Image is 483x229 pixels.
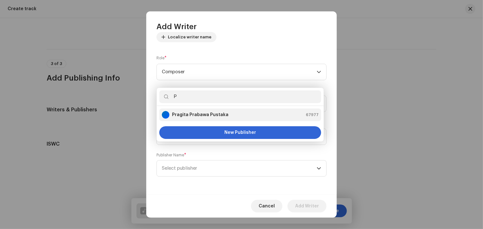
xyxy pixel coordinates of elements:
[251,200,282,213] button: Cancel
[259,200,275,213] span: Cancel
[162,64,317,80] span: Composer
[162,160,317,176] span: Select publisher
[156,55,164,61] small: Role
[156,153,186,158] label: Publisher Name
[162,166,197,171] span: Select publisher
[224,130,256,135] span: New Publisher
[157,106,324,124] ul: Option List
[172,112,228,118] strong: Pragita Prabawa Pustaka
[156,32,216,42] button: Localize writer name
[317,160,321,176] div: dropdown trigger
[159,108,321,121] li: Pragita Prabawa Pustaka
[159,126,321,139] button: New Publisher
[156,22,197,32] span: Add Writer
[306,112,319,118] span: 67977
[288,200,327,213] button: Add Writer
[295,200,319,213] span: Add Writer
[168,31,211,43] span: Localize writer name
[317,64,321,80] div: dropdown trigger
